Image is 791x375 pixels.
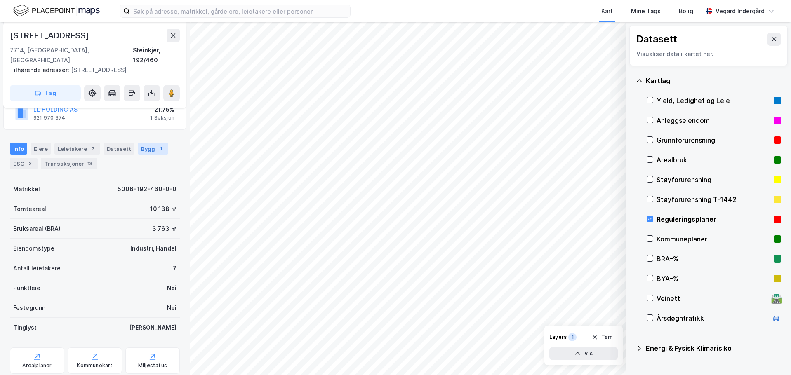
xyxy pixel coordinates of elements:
[10,143,27,155] div: Info
[657,96,770,105] div: Yield, Ledighet og Leie
[568,333,577,341] div: 1
[679,6,693,16] div: Bolig
[173,263,177,273] div: 7
[104,143,134,155] div: Datasett
[750,335,791,375] div: Kontrollprogram for chat
[152,224,177,234] div: 3 763 ㎡
[13,263,61,273] div: Antall leietakere
[10,66,71,73] span: Tilhørende adresser:
[77,362,113,369] div: Kommunekart
[22,362,52,369] div: Arealplaner
[716,6,765,16] div: Vegard Indergård
[13,204,46,214] div: Tomteareal
[10,29,91,42] div: [STREET_ADDRESS]
[150,115,174,121] div: 1 Seksjon
[657,115,770,125] div: Anleggseiendom
[10,45,133,65] div: 7714, [GEOGRAPHIC_DATA], [GEOGRAPHIC_DATA]
[13,244,54,253] div: Eiendomstype
[549,334,567,340] div: Layers
[138,143,168,155] div: Bygg
[89,145,97,153] div: 7
[129,323,177,333] div: [PERSON_NAME]
[150,105,174,115] div: 21.75%
[549,347,618,360] button: Vis
[31,143,51,155] div: Eiere
[10,158,38,169] div: ESG
[10,85,81,101] button: Tag
[657,195,770,204] div: Støyforurensning T-1442
[636,49,781,59] div: Visualiser data i kartet her.
[86,159,94,168] div: 13
[33,115,65,121] div: 921 970 374
[657,175,770,185] div: Støyforurensning
[13,184,40,194] div: Matrikkel
[26,159,34,168] div: 3
[138,362,167,369] div: Miljøstatus
[13,4,100,18] img: logo.f888ab2527a4732fd821a326f86c7f29.svg
[130,244,177,253] div: Industri, Handel
[657,135,770,145] div: Grunnforurensning
[41,158,97,169] div: Transaksjoner
[133,45,180,65] div: Steinkjer, 192/460
[13,224,61,234] div: Bruksareal (BRA)
[130,5,350,17] input: Søk på adresse, matrikkel, gårdeiere, leietakere eller personer
[586,330,618,344] button: Tøm
[657,274,770,284] div: BYA–%
[150,204,177,214] div: 10 138 ㎡
[157,145,165,153] div: 1
[657,234,770,244] div: Kommuneplaner
[631,6,661,16] div: Mine Tags
[750,335,791,375] iframe: Chat Widget
[10,65,173,75] div: [STREET_ADDRESS]
[167,303,177,313] div: Nei
[118,184,177,194] div: 5006-192-460-0-0
[657,293,768,303] div: Veinett
[636,33,677,46] div: Datasett
[13,323,37,333] div: Tinglyst
[657,313,768,323] div: Årsdøgntrafikk
[167,283,177,293] div: Nei
[54,143,100,155] div: Leietakere
[13,283,40,293] div: Punktleie
[771,293,782,304] div: 🛣️
[657,155,770,165] div: Arealbruk
[646,343,781,353] div: Energi & Fysisk Klimarisiko
[657,214,770,224] div: Reguleringsplaner
[646,76,781,86] div: Kartlag
[657,254,770,264] div: BRA–%
[601,6,613,16] div: Kart
[13,303,45,313] div: Festegrunn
